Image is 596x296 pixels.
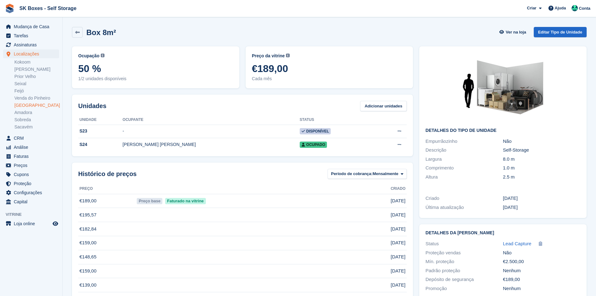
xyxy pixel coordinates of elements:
div: [PERSON_NAME] [PERSON_NAME] [123,141,300,148]
span: Ajuda [555,5,566,11]
button: Período de cobrança: Mensalmente [328,169,407,179]
div: Mín. proteção [425,258,503,265]
div: Nenhum [503,267,580,274]
h2: Detalhes do tipo de unidade [425,128,580,133]
span: Tarefas [14,31,51,40]
div: €189,00 [503,276,580,283]
td: €139,00 [78,278,135,292]
a: menu [3,31,59,40]
a: Adicionar unidades [360,101,407,111]
a: menu [3,40,59,49]
img: icon-info-grey-7440780725fd019a000dd9b08b2336e03edf1995a4989e88bcd33f0948082b44.svg [101,54,104,57]
div: Self-Storage [503,147,580,154]
span: Faturado na vitrine [165,198,206,204]
a: menu [3,161,59,170]
a: Sacavém [14,124,59,130]
a: menu [3,152,59,161]
img: SK Boxes - Comercial [572,5,578,11]
span: Preços [14,161,51,170]
a: menu [3,49,59,58]
a: menu [3,143,59,152]
span: €189,00 [252,63,407,74]
div: Status [425,240,503,247]
div: 8.0 m [503,156,580,163]
span: Vitrine [6,211,62,218]
a: menu [3,22,59,31]
th: Preço [78,184,135,194]
td: €182,84 [78,222,135,236]
img: stora-icon-8386f47178a22dfd0bd8f6a31ec36ba5ce8667c1dd55bd0f319d3a0aa187defe.svg [5,4,14,13]
span: Mensalmente [373,171,398,177]
div: Não [503,138,580,145]
a: menu [3,188,59,197]
span: [DATE] [391,211,405,219]
a: Sobreda [14,117,59,123]
a: SK Boxes - Self Storage [17,3,79,13]
span: [DATE] [391,267,405,275]
div: Depósito de segurança [425,276,503,283]
span: Criar [527,5,536,11]
span: [DATE] [391,226,405,233]
span: Período de cobrança: [331,171,373,177]
a: menu [3,179,59,188]
span: Conta [579,5,590,12]
td: €159,00 [78,264,135,278]
span: Cupons [14,170,51,179]
div: Comprimento [425,164,503,172]
div: Empurrãozinho [425,138,503,145]
div: Altura [425,174,503,181]
div: Criado [425,195,503,202]
div: Padrão proteção [425,267,503,274]
span: 50 % [78,63,233,74]
span: Preço da vitrine [252,53,285,59]
span: Ver na loja [506,29,526,35]
a: Seixal [14,81,59,87]
h2: Box 8m² [86,28,116,37]
span: Criado [391,186,405,191]
span: Loja online [14,219,51,228]
a: Kokoom [14,59,59,65]
a: menu [3,170,59,179]
th: Status [300,115,375,125]
img: 75-sqft-unit.jpg [456,53,550,123]
span: Assinaturas [14,40,51,49]
div: Largura [425,156,503,163]
a: Loja de pré-visualização [52,220,59,227]
div: [DATE] [503,204,580,211]
span: Preço base [137,198,162,204]
span: [DATE] [391,253,405,261]
th: Unidade [78,115,123,125]
h2: Detalhes da [PERSON_NAME] [425,231,580,236]
span: Ocupação [78,53,99,59]
td: €189,00 [78,194,135,208]
span: Histórico de preços [78,169,137,179]
a: Amadora [14,110,59,116]
h2: Unidades [78,101,106,111]
div: 1.0 m [503,164,580,172]
a: menu [3,197,59,206]
span: Disponível [300,128,331,134]
span: Faturas [14,152,51,161]
td: - [123,125,300,138]
td: €148,65 [78,250,135,264]
img: icon-info-grey-7440780725fd019a000dd9b08b2336e03edf1995a4989e88bcd33f0948082b44.svg [286,54,290,57]
div: Promoção [425,285,503,292]
div: €2.500,00 [503,258,580,265]
span: 1/2 unidades disponíveis [78,75,233,82]
a: Lead Capture [503,240,532,247]
span: Ocupado [300,142,327,148]
a: Venda do Pinheiro [14,95,59,101]
a: [GEOGRAPHIC_DATA] [14,102,59,108]
span: Configurações [14,188,51,197]
div: Descrição [425,147,503,154]
a: [PERSON_NAME] [14,66,59,72]
span: Análise [14,143,51,152]
span: [DATE] [391,282,405,289]
a: Feijó [14,88,59,94]
div: Nenhum [503,285,580,292]
span: Mudança de Casa [14,22,51,31]
div: Não [503,249,580,257]
a: Editar Tipo de Unidade [534,27,587,37]
span: Localizações [14,49,51,58]
span: [DATE] [391,239,405,247]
